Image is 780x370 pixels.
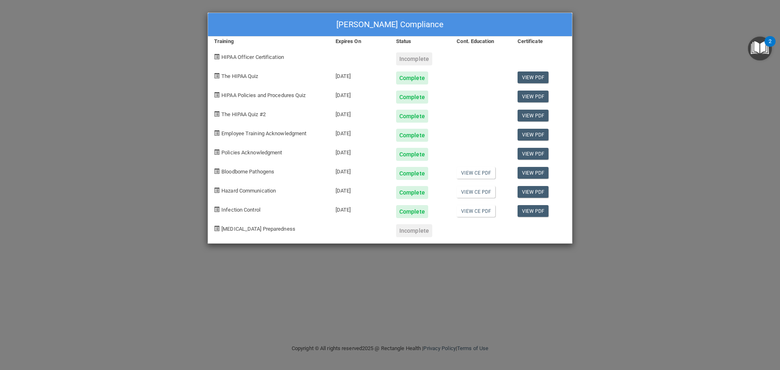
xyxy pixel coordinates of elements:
div: [DATE] [329,199,390,218]
span: Policies Acknowledgment [221,149,282,156]
span: The HIPAA Quiz [221,73,258,79]
a: View PDF [518,186,549,198]
div: Incomplete [396,52,432,65]
div: Status [390,37,451,46]
span: Hazard Communication [221,188,276,194]
a: View PDF [518,71,549,83]
a: View PDF [518,110,549,121]
div: [DATE] [329,123,390,142]
div: [DATE] [329,161,390,180]
div: [DATE] [329,104,390,123]
span: Bloodborne Pathogens [221,169,274,175]
a: View PDF [518,148,549,160]
div: Cont. Education [451,37,511,46]
a: View CE PDF [457,186,495,198]
div: Complete [396,167,428,180]
button: Open Resource Center, 2 new notifications [748,37,772,61]
div: 2 [769,41,771,52]
span: HIPAA Officer Certification [221,54,284,60]
a: View PDF [518,167,549,179]
div: Complete [396,129,428,142]
div: Complete [396,186,428,199]
div: Complete [396,71,428,84]
a: View PDF [518,205,549,217]
span: [MEDICAL_DATA] Preparedness [221,226,295,232]
div: Complete [396,110,428,123]
div: [DATE] [329,84,390,104]
div: Complete [396,205,428,218]
span: Infection Control [221,207,260,213]
a: View CE PDF [457,167,495,179]
div: [DATE] [329,180,390,199]
div: Expires On [329,37,390,46]
a: View PDF [518,129,549,141]
span: The HIPAA Quiz #2 [221,111,266,117]
div: [DATE] [329,65,390,84]
div: Training [208,37,329,46]
a: View PDF [518,91,549,102]
span: HIPAA Policies and Procedures Quiz [221,92,305,98]
div: Complete [396,148,428,161]
span: Employee Training Acknowledgment [221,130,306,136]
div: [DATE] [329,142,390,161]
div: Complete [396,91,428,104]
a: View CE PDF [457,205,495,217]
div: [PERSON_NAME] Compliance [208,13,572,37]
div: Certificate [511,37,572,46]
div: Incomplete [396,224,432,237]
